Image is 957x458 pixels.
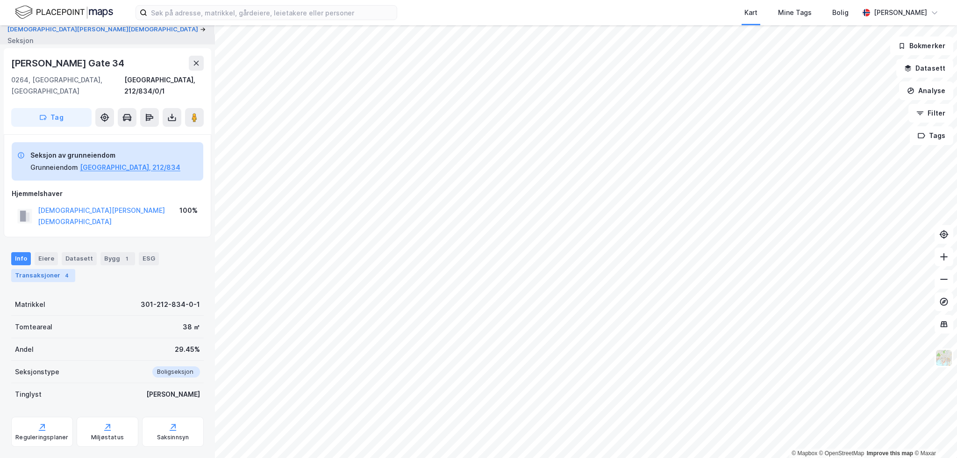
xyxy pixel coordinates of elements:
div: Seksjon av grunneiendom [30,150,180,161]
div: [PERSON_NAME] Gate 34 [11,56,126,71]
div: 301-212-834-0-1 [141,299,200,310]
div: 0264, [GEOGRAPHIC_DATA], [GEOGRAPHIC_DATA] [11,74,124,97]
a: Improve this map [867,450,913,457]
input: Søk på adresse, matrikkel, gårdeiere, leietakere eller personer [147,6,397,20]
div: Seksjonstype [15,366,59,378]
button: Filter [908,104,953,123]
button: Tags [910,126,953,145]
a: OpenStreetMap [819,450,864,457]
div: Miljøstatus [91,434,124,441]
div: Kontrollprogram for chat [910,413,957,458]
div: Bolig [832,7,849,18]
button: [DEMOGRAPHIC_DATA][PERSON_NAME][DEMOGRAPHIC_DATA] [7,25,200,34]
div: 100% [179,205,198,216]
div: Info [11,252,31,265]
button: Bokmerker [890,36,953,55]
div: 38 ㎡ [183,321,200,333]
div: 4 [62,271,71,280]
button: Analyse [899,81,953,100]
div: Datasett [62,252,97,265]
div: 29.45% [175,344,200,355]
div: Seksjon [7,35,33,46]
div: Tomteareal [15,321,52,333]
div: Matrikkel [15,299,45,310]
div: Mine Tags [778,7,812,18]
button: Datasett [896,59,953,78]
button: Tilbake [214,22,248,37]
a: Mapbox [792,450,817,457]
div: [GEOGRAPHIC_DATA], 212/834/0/1 [124,74,204,97]
img: Z [935,349,953,367]
iframe: Chat Widget [910,413,957,458]
div: Tinglyst [15,389,42,400]
div: Reguleringsplaner [15,434,68,441]
div: Hjemmelshaver [12,188,203,199]
div: [PERSON_NAME] [874,7,927,18]
button: Tag [11,108,92,127]
div: Kart [744,7,757,18]
div: Grunneiendom [30,162,78,173]
div: Saksinnsyn [157,434,189,441]
div: Bygg [100,252,135,265]
img: logo.f888ab2527a4732fd821a326f86c7f29.svg [15,4,113,21]
button: [GEOGRAPHIC_DATA], 212/834 [80,162,180,173]
div: Transaksjoner [11,269,75,282]
div: Andel [15,344,34,355]
div: ESG [139,252,159,265]
div: [PERSON_NAME] [146,389,200,400]
div: 1 [122,254,131,263]
div: Eiere [35,252,58,265]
